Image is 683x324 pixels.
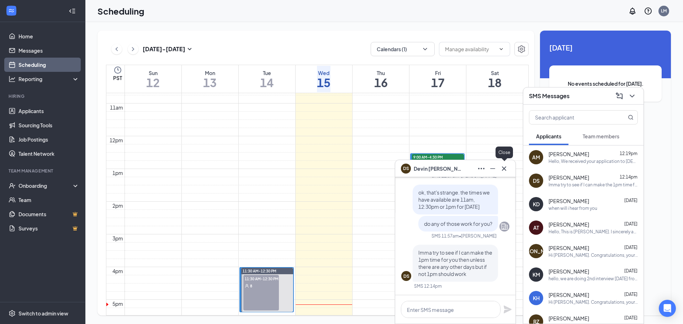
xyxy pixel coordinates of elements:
[18,147,79,161] a: Talent Network
[145,65,161,93] a: October 12, 2025
[549,182,638,188] div: Imma try to see if I can make the 1pm time for you then unless there are any other days but if no...
[515,248,557,255] div: [PERSON_NAME]
[18,182,73,189] div: Onboarding
[9,168,78,174] div: Team Management
[245,284,249,288] svg: User
[316,65,332,93] a: October 15, 2025
[496,147,513,158] div: Close
[498,46,504,52] svg: ChevronDown
[477,164,486,173] svg: Ellipses
[549,42,662,53] span: [DATE]
[624,245,637,250] span: [DATE]
[614,90,625,102] button: ComposeMessage
[620,151,637,156] span: 12:19pm
[18,58,79,72] a: Scheduling
[488,69,502,76] div: Sat
[626,90,638,102] button: ChevronDown
[18,118,79,132] a: Sourcing Tools
[128,44,138,54] button: ChevronRight
[624,221,637,227] span: [DATE]
[9,75,16,83] svg: Analysis
[533,177,540,184] div: DS
[620,174,637,180] span: 12:14pm
[488,76,502,89] h1: 18
[536,133,561,139] span: Applicants
[111,44,122,54] button: ChevronLeft
[18,207,79,221] a: DocumentsCrown
[374,76,388,89] h1: 16
[476,163,487,174] button: Ellipses
[533,224,539,231] div: AT
[418,249,492,277] span: Imma try to see if I can make the 1pm time for you then unless there are any other days but if no...
[111,267,125,275] div: 4pm
[18,310,68,317] div: Switch to admin view
[250,283,252,288] span: 8
[414,165,464,172] span: Devin [PERSON_NAME]
[18,193,79,207] a: Team
[514,42,529,56] a: Settings
[8,7,15,14] svg: WorkstreamLogo
[129,45,137,53] svg: ChevronRight
[661,8,667,14] div: LM
[113,74,122,81] span: PST
[500,164,508,173] svg: Cross
[549,315,589,322] span: [PERSON_NAME]
[113,45,120,53] svg: ChevronLeft
[111,169,125,177] div: 1pm
[403,273,409,279] div: DS
[111,234,125,242] div: 3pm
[533,294,540,302] div: KH
[143,45,185,53] h3: [DATE] - [DATE]
[9,182,16,189] svg: UserCheck
[97,5,144,17] h1: Scheduling
[517,45,526,53] svg: Settings
[418,189,490,210] span: ok, that's strange. the times we have available are 11am, 12:30pm or 1pm for [DATE]
[185,45,194,53] svg: SmallChevronDown
[414,283,442,289] div: SMS 12:14pm
[549,244,589,251] span: [PERSON_NAME]
[146,69,160,76] div: Sun
[549,174,589,181] span: [PERSON_NAME]
[549,197,589,205] span: [PERSON_NAME]
[549,150,589,158] span: [PERSON_NAME]
[533,271,540,278] div: KM
[424,221,492,227] span: do any of those work for you?
[18,104,79,118] a: Applicants
[18,29,79,43] a: Home
[628,92,636,100] svg: ChevronDown
[259,65,275,93] a: October 14, 2025
[644,7,652,15] svg: QuestionInfo
[529,111,614,124] input: Search applicant
[503,305,512,314] svg: Plane
[549,291,589,298] span: [PERSON_NAME]
[500,222,509,231] svg: Company
[108,136,125,144] div: 12pm
[445,45,496,53] input: Manage availability
[374,69,388,76] div: Thu
[624,198,637,203] span: [DATE]
[422,46,429,53] svg: ChevronDown
[529,92,570,100] h3: SMS Messages
[146,76,160,89] h1: 12
[202,65,218,93] a: October 13, 2025
[431,76,445,89] h1: 17
[624,292,637,297] span: [DATE]
[659,300,676,317] div: Open Intercom Messenger
[549,221,589,228] span: [PERSON_NAME]
[624,268,637,273] span: [DATE]
[18,75,80,83] div: Reporting
[371,42,435,56] button: Calendars (1)ChevronDown
[549,158,638,164] div: Hello, We received your application to [DEMOGRAPHIC_DATA]-fil-A and would like to invite you to a...
[243,275,279,282] span: 11:30 AM-12:30 PM
[18,221,79,235] a: SurveysCrown
[113,66,122,74] svg: Clock
[549,205,597,211] div: when will i hear from you
[459,233,497,239] span: • [PERSON_NAME]
[549,268,589,275] span: [PERSON_NAME]
[9,93,78,99] div: Hiring
[533,201,540,208] div: KD
[18,132,79,147] a: Job Postings
[430,65,446,93] a: October 17, 2025
[317,76,330,89] h1: 15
